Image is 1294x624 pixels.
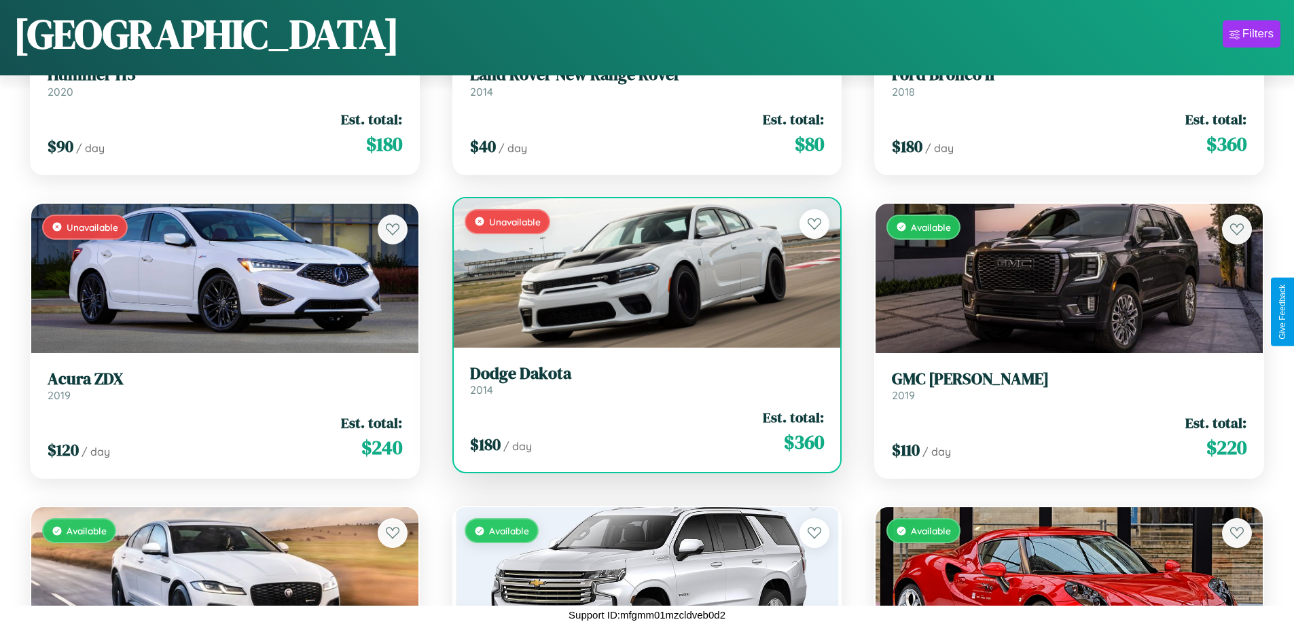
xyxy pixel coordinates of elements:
[48,135,73,158] span: $ 90
[76,141,105,155] span: / day
[784,428,824,456] span: $ 360
[48,439,79,461] span: $ 120
[48,65,402,85] h3: Hummer H3
[361,434,402,461] span: $ 240
[925,141,954,155] span: / day
[67,525,107,536] span: Available
[1206,434,1246,461] span: $ 220
[892,135,922,158] span: $ 180
[1278,285,1287,339] div: Give Feedback
[892,439,920,461] span: $ 110
[503,439,532,453] span: / day
[1185,109,1246,129] span: Est. total:
[489,216,541,227] span: Unavailable
[795,130,824,158] span: $ 80
[892,369,1246,389] h3: GMC [PERSON_NAME]
[489,525,529,536] span: Available
[892,65,1246,98] a: Ford Bronco II2018
[341,109,402,129] span: Est. total:
[892,388,915,402] span: 2019
[48,369,402,403] a: Acura ZDX2019
[892,85,915,98] span: 2018
[82,445,110,458] span: / day
[470,364,825,397] a: Dodge Dakota2014
[14,6,399,62] h1: [GEOGRAPHIC_DATA]
[48,65,402,98] a: Hummer H32020
[470,383,493,397] span: 2014
[763,109,824,129] span: Est. total:
[1242,27,1274,41] div: Filters
[892,65,1246,85] h3: Ford Bronco II
[48,85,73,98] span: 2020
[569,606,725,624] p: Support ID: mfgmm01mzcldveb0d2
[470,433,501,456] span: $ 180
[470,85,493,98] span: 2014
[366,130,402,158] span: $ 180
[763,407,824,427] span: Est. total:
[48,369,402,389] h3: Acura ZDX
[470,135,496,158] span: $ 40
[911,221,951,233] span: Available
[48,388,71,402] span: 2019
[922,445,951,458] span: / day
[470,65,825,85] h3: Land Rover New Range Rover
[470,364,825,384] h3: Dodge Dakota
[911,525,951,536] span: Available
[341,413,402,433] span: Est. total:
[470,65,825,98] a: Land Rover New Range Rover2014
[1185,413,1246,433] span: Est. total:
[1223,20,1280,48] button: Filters
[499,141,527,155] span: / day
[892,369,1246,403] a: GMC [PERSON_NAME]2019
[67,221,118,233] span: Unavailable
[1206,130,1246,158] span: $ 360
